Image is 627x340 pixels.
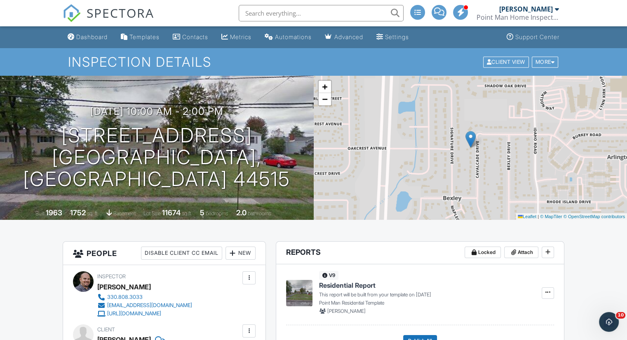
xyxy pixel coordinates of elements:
[97,301,192,310] a: [EMAIL_ADDRESS][DOMAIN_NAME]
[13,125,301,190] h1: [STREET_ADDRESS] [GEOGRAPHIC_DATA], [GEOGRAPHIC_DATA] 44515
[169,30,211,45] a: Contacts
[538,214,539,219] span: |
[236,208,247,217] div: 2.0
[206,210,228,217] span: bedrooms
[334,33,363,40] div: Advanced
[68,55,559,69] h1: Inspection Details
[322,94,327,104] span: −
[107,302,192,309] div: [EMAIL_ADDRESS][DOMAIN_NAME]
[319,81,331,93] a: Zoom in
[477,13,559,21] div: Point Man Home Inspection
[239,5,404,21] input: Search everything...
[76,33,108,40] div: Dashboard
[322,82,327,92] span: +
[616,312,625,319] span: 10
[182,210,192,217] span: sq.ft.
[261,30,315,45] a: Automations (Advanced)
[63,4,81,22] img: The Best Home Inspection Software - Spectora
[87,4,154,21] span: SPECTORA
[515,33,559,40] div: Support Center
[63,11,154,28] a: SPECTORA
[465,131,476,148] img: Marker
[46,208,62,217] div: 1963
[230,33,251,40] div: Metrics
[373,30,412,45] a: Settings
[483,56,529,68] div: Client View
[97,326,115,333] span: Client
[518,214,536,219] a: Leaflet
[499,5,553,13] div: [PERSON_NAME]
[540,214,562,219] a: © MapTiler
[599,312,619,332] iframe: Intercom live chat
[35,210,45,217] span: Built
[182,33,208,40] div: Contacts
[162,208,181,217] div: 11674
[385,33,409,40] div: Settings
[248,210,271,217] span: bathrooms
[143,210,161,217] span: Lot Size
[129,33,160,40] div: Templates
[97,293,192,301] a: 330.808.3033
[218,30,255,45] a: Metrics
[482,58,531,65] a: Client View
[225,247,256,260] div: New
[64,30,111,45] a: Dashboard
[107,310,161,317] div: [URL][DOMAIN_NAME]
[87,210,99,217] span: sq. ft.
[322,30,366,45] a: Advanced
[97,281,151,293] div: [PERSON_NAME]
[113,210,136,217] span: basement
[532,56,559,68] div: More
[97,310,192,318] a: [URL][DOMAIN_NAME]
[70,208,86,217] div: 1752
[503,30,563,45] a: Support Center
[90,106,223,117] h3: [DATE] 10:00 am - 2:00 pm
[141,247,222,260] div: Disable Client CC Email
[200,208,204,217] div: 5
[117,30,163,45] a: Templates
[275,33,312,40] div: Automations
[107,294,143,300] div: 330.808.3033
[97,273,126,279] span: Inspector
[63,242,265,265] h3: People
[319,93,331,105] a: Zoom out
[564,214,625,219] a: © OpenStreetMap contributors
